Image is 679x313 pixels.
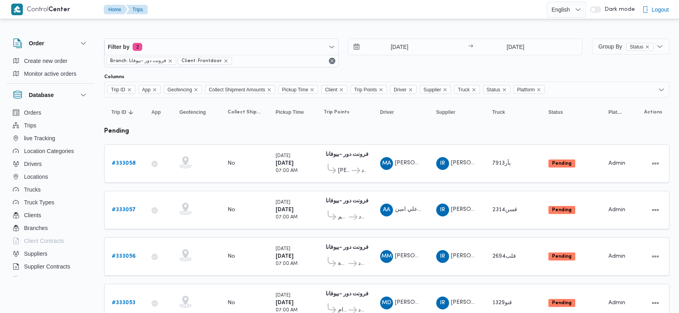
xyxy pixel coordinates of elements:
[112,300,135,305] b: # 333053
[193,87,198,92] button: Remove Geofencing from selection in this group
[548,252,575,260] span: Pending
[139,85,161,94] span: App
[382,157,391,170] span: MA
[276,308,298,313] small: 07:00 AM
[24,185,40,194] span: Trucks
[24,236,64,246] span: Client Contracts
[10,209,91,222] button: Clients
[10,247,91,260] button: Suppliers
[380,250,393,263] div: Mahmood Mustfi Muhammad Isamaail
[552,254,572,259] b: Pending
[471,87,476,92] button: Remove Truck from selection in this group
[423,85,441,94] span: Supplier
[440,297,445,309] span: IR
[321,85,347,94] span: Client
[10,158,91,170] button: Drivers
[377,106,425,119] button: Driver
[548,160,575,168] span: Pending
[228,253,235,260] div: No
[382,297,391,309] span: MD
[228,160,235,167] div: No
[148,106,168,119] button: App
[24,108,41,117] span: Orders
[492,109,505,115] span: Truck
[209,85,265,94] span: Collect Shipment Amounts
[142,85,151,94] span: App
[440,157,445,170] span: IR
[24,262,70,271] span: Supplier Contracts
[276,200,290,205] small: [DATE]
[383,204,390,216] span: AA
[105,39,338,55] button: Filter by2 active filters
[228,206,235,214] div: No
[6,106,95,280] div: Database
[6,55,95,83] div: Order
[548,206,575,214] span: Pending
[476,39,555,55] input: Press the down key to open a popover containing a calendar.
[10,145,91,158] button: Location Categories
[608,207,625,212] span: Admin
[381,250,392,263] span: MM
[601,6,635,13] span: Dark mode
[10,55,91,67] button: Create new order
[10,196,91,209] button: Truck Types
[492,300,512,305] span: قنو1329
[440,204,445,216] span: IR
[276,300,294,305] b: [DATE]
[338,259,347,269] span: حي العجوزة
[179,109,206,115] span: Geofencing
[436,109,455,115] span: Supplier
[451,300,562,305] span: [PERSON_NAME][DATE] [PERSON_NAME]
[483,85,510,94] span: Status
[379,87,383,92] button: Remove Trip Points from selection in this group
[112,207,136,212] b: # 333057
[420,85,451,94] span: Supplier
[451,207,562,212] span: [PERSON_NAME][DATE] [PERSON_NAME]
[276,161,294,166] b: [DATE]
[104,5,128,14] button: Home
[468,44,473,50] div: →
[451,253,562,258] span: [PERSON_NAME][DATE] [PERSON_NAME]
[310,87,314,92] button: Remove Pickup Time from selection in this group
[492,161,511,166] span: يأر7913
[276,262,298,266] small: 07:00 AM
[451,160,562,166] span: [PERSON_NAME][DATE] [PERSON_NAME]
[502,87,507,92] button: Remove Status from selection in this group
[436,204,449,216] div: Ibrahem Rmdhan Ibrahem Athman AbobIsha
[10,106,91,119] button: Orders
[151,109,161,115] span: App
[224,59,228,63] button: remove selected entity
[24,198,54,207] span: Truck Types
[126,5,148,14] button: Trips
[592,38,669,55] button: Group ByStatusremove selected entity
[24,69,77,79] span: Monitor active orders
[326,245,369,250] b: فرونت دور -بيوفانا
[13,38,88,48] button: Order
[394,85,407,94] span: Driver
[10,260,91,273] button: Supplier Contracts
[324,109,349,115] span: Trip Points
[639,2,672,18] button: Logout
[111,85,125,94] span: Trip ID
[128,109,134,115] svg: Sorted in descending order
[649,157,662,170] button: Actions
[24,121,36,130] span: Trips
[108,42,129,52] span: Filter by
[112,205,136,215] a: #333057
[433,106,481,119] button: Supplier
[605,106,625,119] button: Platform
[608,254,625,259] span: Admin
[24,146,74,156] span: Location Categories
[436,157,449,170] div: Ibrahem Rmdhan Ibrahem Athman AbobIsha
[29,38,44,48] h3: Order
[29,90,54,100] h3: Database
[278,85,318,94] span: Pickup Time
[380,157,393,170] div: Mustfi Ahmad Said Mustfi
[325,85,337,94] span: Client
[276,293,290,298] small: [DATE]
[652,5,669,14] span: Logout
[454,85,480,94] span: Truck
[536,87,541,92] button: Remove Platform from selection in this group
[645,44,650,49] button: remove selected entity
[276,169,298,173] small: 07:00 AM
